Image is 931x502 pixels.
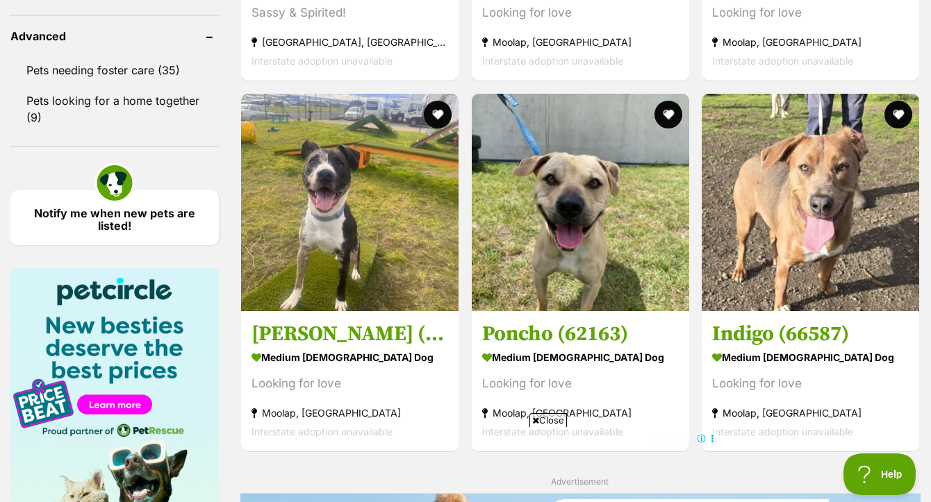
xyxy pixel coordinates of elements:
strong: Moolap, [GEOGRAPHIC_DATA] [712,403,909,422]
strong: medium [DEMOGRAPHIC_DATA] Dog [712,347,909,367]
span: Interstate adoption unavailable [712,55,853,67]
a: Notify me when new pets are listed! [10,190,219,245]
iframe: Help Scout Beacon - Open [843,453,917,495]
img: Maggie (65382) - Australian Koolie Dog [241,94,459,311]
iframe: Advertisement [213,433,718,495]
div: Looking for love [482,374,679,393]
button: favourite [424,101,452,128]
strong: Moolap, [GEOGRAPHIC_DATA] [252,403,448,422]
span: Interstate adoption unavailable [712,426,853,437]
strong: Moolap, [GEOGRAPHIC_DATA] [482,33,679,51]
button: favourite [654,101,682,128]
div: Looking for love [482,3,679,22]
strong: Moolap, [GEOGRAPHIC_DATA] [712,33,909,51]
div: Looking for love [252,374,448,393]
a: Pets needing foster care (35) [10,56,219,85]
div: Looking for love [712,3,909,22]
a: [PERSON_NAME] (65382) medium [DEMOGRAPHIC_DATA] Dog Looking for love Moolap, [GEOGRAPHIC_DATA] In... [241,310,459,451]
h3: [PERSON_NAME] (65382) [252,321,448,347]
img: Poncho (62163) - American Staffordshire Terrier Dog [472,94,689,311]
a: Indigo (66587) medium [DEMOGRAPHIC_DATA] Dog Looking for love Moolap, [GEOGRAPHIC_DATA] Interstat... [702,310,919,451]
strong: Moolap, [GEOGRAPHIC_DATA] [482,403,679,422]
span: Close [529,413,567,427]
span: Interstate adoption unavailable [482,55,623,67]
a: Poncho (62163) medium [DEMOGRAPHIC_DATA] Dog Looking for love Moolap, [GEOGRAPHIC_DATA] Interstat... [472,310,689,451]
h3: Poncho (62163) [482,321,679,347]
img: Indigo (66587) - Staffordshire Bull Terrier Dog [702,94,919,311]
div: Looking for love [712,374,909,393]
h3: Indigo (66587) [712,321,909,347]
header: Advanced [10,30,219,42]
a: Pets looking for a home together (9) [10,86,219,132]
strong: medium [DEMOGRAPHIC_DATA] Dog [482,347,679,367]
div: Sassy & Spirited! [252,3,448,22]
button: favourite [884,101,912,128]
span: Interstate adoption unavailable [252,55,393,67]
strong: medium [DEMOGRAPHIC_DATA] Dog [252,347,448,367]
strong: [GEOGRAPHIC_DATA], [GEOGRAPHIC_DATA] [252,33,448,51]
